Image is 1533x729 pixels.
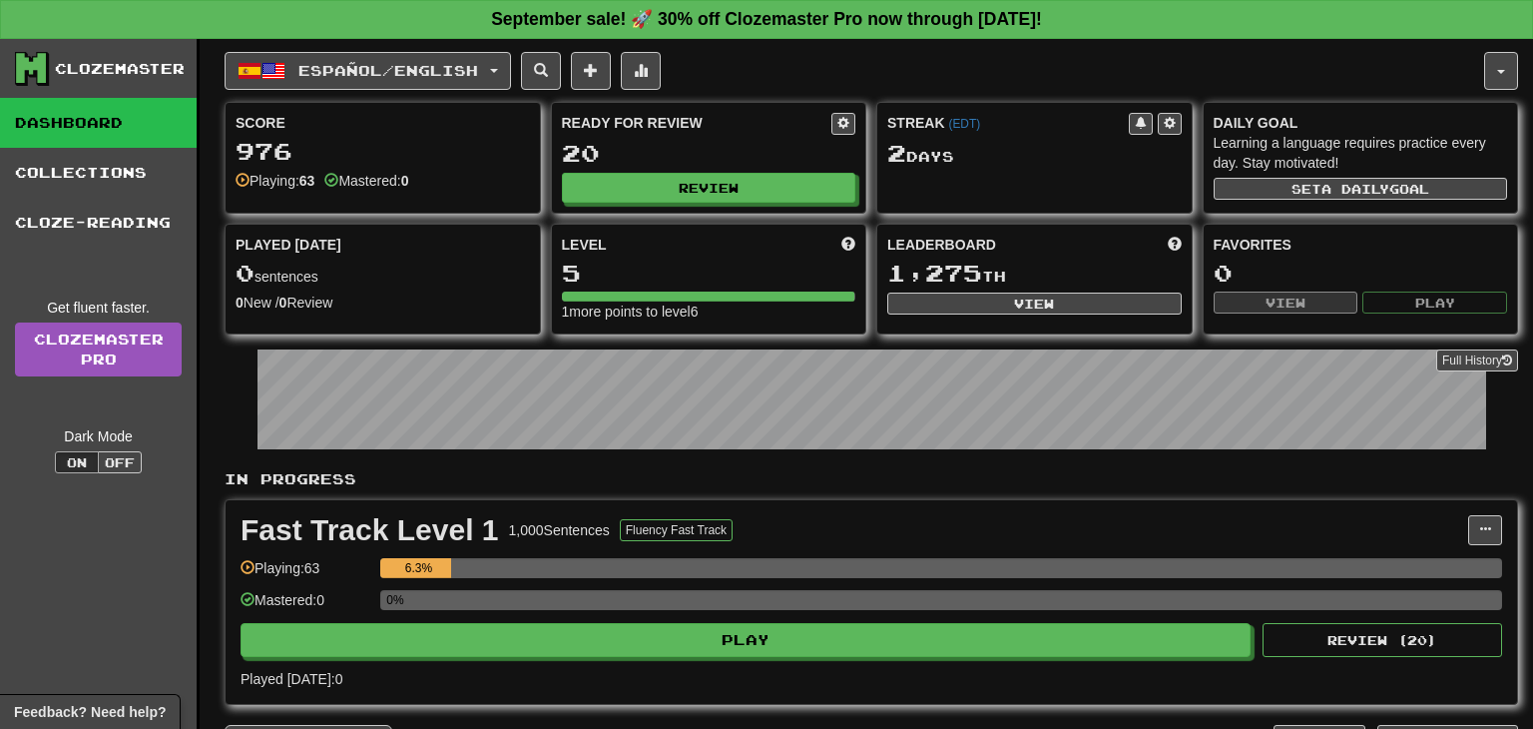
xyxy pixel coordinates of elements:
strong: September sale! 🚀 30% off Clozemaster Pro now through [DATE]! [491,9,1042,29]
div: 1,000 Sentences [509,520,610,540]
div: th [887,261,1182,287]
div: 1 more points to level 6 [562,302,856,322]
div: New / Review [236,293,530,313]
button: Off [98,451,142,473]
div: Learning a language requires practice every day. Stay motivated! [1214,133,1508,173]
button: On [55,451,99,473]
button: Full History [1436,350,1518,371]
button: View [1214,292,1358,314]
div: Clozemaster [55,59,185,79]
button: Review (20) [1263,623,1502,657]
div: 5 [562,261,856,286]
strong: 63 [299,173,315,189]
span: Español / English [298,62,478,79]
div: Playing: [236,171,314,191]
div: 976 [236,139,530,164]
div: Mastered: [324,171,408,191]
div: Score [236,113,530,133]
div: Get fluent faster. [15,298,182,318]
div: sentences [236,261,530,287]
div: Daily Goal [1214,113,1508,133]
div: Streak [887,113,1129,133]
div: Mastered: 0 [241,590,370,623]
span: 1,275 [887,259,982,287]
div: Fast Track Level 1 [241,515,499,545]
span: 0 [236,259,255,287]
span: Leaderboard [887,235,996,255]
button: Seta dailygoal [1214,178,1508,200]
button: Search sentences [521,52,561,90]
button: Fluency Fast Track [620,519,733,541]
span: 2 [887,139,906,167]
button: Review [562,173,856,203]
button: View [887,293,1182,315]
button: Play [241,623,1251,657]
div: 20 [562,141,856,166]
div: Favorites [1214,235,1508,255]
button: Español/English [225,52,511,90]
strong: 0 [236,295,244,311]
div: Day s [887,141,1182,167]
span: Level [562,235,607,255]
button: Play [1362,292,1507,314]
p: In Progress [225,469,1518,489]
span: Score more points to level up [841,235,855,255]
a: ClozemasterPro [15,323,182,376]
span: Open feedback widget [14,702,166,722]
button: Add sentence to collection [571,52,611,90]
div: 0 [1214,261,1508,286]
button: More stats [621,52,661,90]
strong: 0 [279,295,287,311]
span: Played [DATE] [236,235,341,255]
span: This week in points, UTC [1168,235,1182,255]
div: Dark Mode [15,426,182,446]
span: a daily [1321,182,1389,196]
strong: 0 [401,173,409,189]
div: 6.3% [386,558,451,578]
span: Played [DATE]: 0 [241,671,342,687]
a: (EDT) [948,117,980,131]
div: Ready for Review [562,113,832,133]
div: Playing: 63 [241,558,370,591]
